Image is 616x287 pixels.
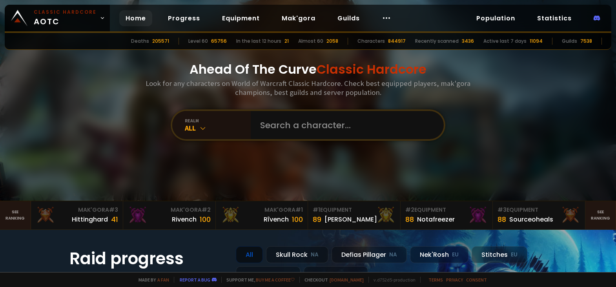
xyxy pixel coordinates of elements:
[405,214,414,225] div: 88
[452,251,459,259] small: EU
[119,10,152,26] a: Home
[180,277,210,283] a: Report a bug
[34,9,97,27] span: AOTC
[255,111,434,139] input: Search a character...
[142,79,474,97] h3: Look for any characters on World of Warcraft Classic Hardcore. Check best equipped players, mak'g...
[401,201,493,229] a: #2Equipment88Notafreezer
[326,38,338,45] div: 2058
[498,206,507,214] span: # 3
[509,214,553,224] div: Sourceoheals
[470,10,521,26] a: Population
[410,246,468,263] div: Nek'Rosh
[109,206,118,214] span: # 3
[472,246,527,263] div: Stitches
[134,277,169,283] span: Made by
[157,277,169,283] a: a fan
[389,251,397,259] small: NA
[317,60,426,78] span: Classic Hardcore
[352,271,358,279] small: EU
[462,38,474,45] div: 3436
[483,38,527,45] div: Active last 7 days
[313,206,395,214] div: Equipment
[331,10,366,26] a: Guilds
[266,246,328,263] div: Skull Rock
[216,10,266,26] a: Equipment
[299,277,364,283] span: Checkout
[417,214,455,224] div: Notafreezer
[5,5,110,31] a: Classic HardcoreAOTC
[292,214,303,225] div: 100
[131,38,149,45] div: Deaths
[283,271,291,279] small: NA
[466,277,487,283] a: Consent
[308,201,401,229] a: #1Equipment89[PERSON_NAME]
[162,10,206,26] a: Progress
[264,214,289,224] div: Rîvench
[190,60,426,79] h1: Ahead Of The Curve
[580,38,592,45] div: 7538
[446,277,463,283] a: Privacy
[111,214,118,225] div: 41
[284,38,289,45] div: 21
[388,38,406,45] div: 844917
[562,38,577,45] div: Guilds
[405,206,488,214] div: Equipment
[236,38,281,45] div: In the last 12 hours
[69,246,226,271] h1: Raid progress
[200,214,211,225] div: 100
[152,38,169,45] div: 205571
[188,38,208,45] div: Level 60
[31,201,124,229] a: Mak'Gora#3Hittinghard41
[236,246,263,263] div: All
[295,206,303,214] span: # 1
[236,266,301,283] div: Doomhowl
[202,206,211,214] span: # 2
[357,38,385,45] div: Characters
[531,10,578,26] a: Statistics
[313,206,320,214] span: # 1
[36,206,118,214] div: Mak'Gora
[298,38,323,45] div: Almost 60
[324,214,377,224] div: [PERSON_NAME]
[313,214,321,225] div: 89
[221,206,303,214] div: Mak'Gora
[128,206,211,214] div: Mak'Gora
[211,38,227,45] div: 65756
[34,9,97,16] small: Classic Hardcore
[368,277,416,283] span: v. d752d5 - production
[185,118,251,124] div: realm
[256,277,295,283] a: Buy me a coffee
[72,214,108,224] div: Hittinghard
[275,10,322,26] a: Mak'gora
[428,277,443,283] a: Terms
[415,38,459,45] div: Recently scanned
[123,201,216,229] a: Mak'Gora#2Rivench100
[221,277,295,283] span: Support me,
[498,214,506,225] div: 88
[185,124,251,133] div: All
[511,251,518,259] small: EU
[216,201,308,229] a: Mak'Gora#1Rîvench100
[172,214,197,224] div: Rivench
[304,266,368,283] div: Soulseeker
[311,251,319,259] small: NA
[332,246,407,263] div: Defias Pillager
[498,206,580,214] div: Equipment
[405,206,414,214] span: # 2
[493,201,585,229] a: #3Equipment88Sourceoheals
[530,38,543,45] div: 11094
[330,277,364,283] a: [DOMAIN_NAME]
